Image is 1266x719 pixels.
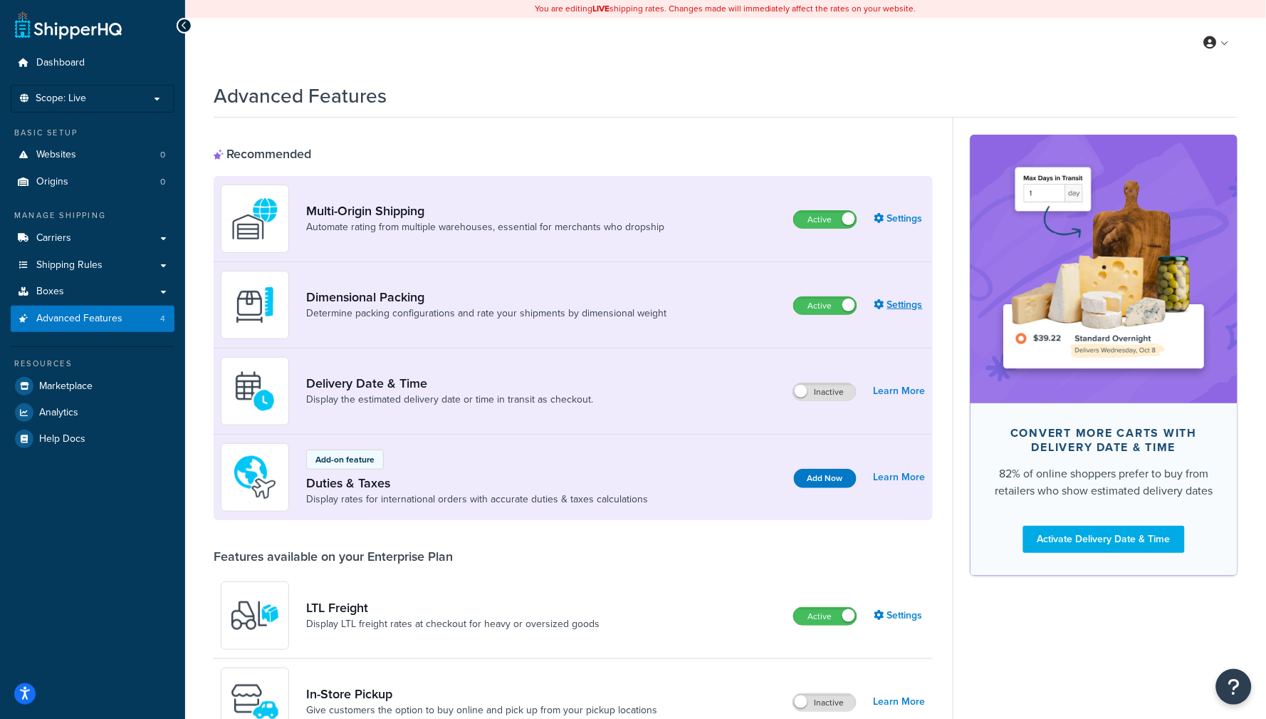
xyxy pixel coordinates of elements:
a: Settings [874,606,926,626]
a: Delivery Date & Time [306,376,593,391]
div: Manage Shipping [11,210,174,222]
button: Add Now [794,469,857,488]
span: 0 [160,176,165,188]
a: Duties & Taxes [306,475,648,491]
div: 82% of online shoppers prefer to buy from retailers who show estimated delivery dates [993,465,1215,500]
a: In-Store Pickup [306,686,657,702]
a: Dimensional Packing [306,289,666,305]
a: Automate rating from multiple warehouses, essential for merchants who dropship [306,220,664,234]
p: Add-on feature [315,453,375,466]
label: Active [794,297,857,314]
div: Convert more carts with delivery date & time [993,426,1215,455]
span: Dashboard [36,57,85,69]
label: Inactive [793,694,856,711]
a: LTL Freight [306,600,600,616]
a: Display the estimated delivery date or time in transit as checkout. [306,393,593,407]
label: Inactive [793,383,856,400]
a: Dashboard [11,50,174,76]
li: Advanced Features [11,306,174,332]
div: Basic Setup [11,127,174,139]
span: Websites [36,149,76,161]
a: Settings [874,209,926,229]
img: gfkeb5ejjkALwAAAABJRU5ErkJggg== [230,366,280,416]
a: Give customers the option to buy online and pick up from your pickup locations [306,703,657,718]
a: Multi-Origin Shipping [306,203,664,219]
img: icon-duo-feat-landed-cost-7136b061.png [230,452,280,502]
a: Marketplace [11,373,174,399]
span: Help Docs [39,433,85,445]
b: LIVE [592,2,610,15]
label: Active [794,608,857,625]
label: Active [794,211,857,228]
a: Shipping Rules [11,252,174,279]
span: Carriers [36,232,71,244]
img: y79ZsPf0fXUFUhFXDzUgf+ktZg5F2+ohG75+v3d2s1D9TjoU8PiyCIluIjV41seZevKCRuEjTPPOKHJsQcmKCXGdfprl3L4q7... [230,591,280,641]
img: feature-image-ddt-36eae7f7280da8017bfb280eaccd9c446f90b1fe08728e4019434db127062ab4.png [992,156,1216,381]
span: 0 [160,149,165,161]
h1: Advanced Features [214,82,387,110]
a: Boxes [11,279,174,305]
img: WatD5o0RtDAAAAAElFTkSuQmCC [230,194,280,244]
div: Recommended [214,146,311,162]
a: Advanced Features4 [11,306,174,332]
a: Carriers [11,225,174,252]
a: Learn More [874,692,926,712]
a: Display LTL freight rates at checkout for heavy or oversized goods [306,617,600,631]
button: Open Resource Center [1216,669,1252,705]
a: Help Docs [11,426,174,452]
a: Learn More [874,467,926,487]
span: Marketplace [39,381,93,393]
div: Features available on your Enterprise Plan [214,549,453,564]
a: Learn More [874,381,926,401]
a: Websites0 [11,142,174,168]
div: Resources [11,358,174,370]
a: Settings [874,295,926,315]
a: Analytics [11,400,174,425]
span: Advanced Features [36,313,122,325]
img: DTVBYsAAAAAASUVORK5CYII= [230,280,280,330]
a: Origins0 [11,169,174,195]
span: Boxes [36,286,64,298]
span: Origins [36,176,68,188]
a: Display rates for international orders with accurate duties & taxes calculations [306,492,648,507]
span: Shipping Rules [36,259,103,271]
span: Analytics [39,407,78,419]
a: Determine packing configurations and rate your shipments by dimensional weight [306,306,666,321]
span: Scope: Live [36,93,86,105]
span: 4 [160,313,165,325]
a: Activate Delivery Date & Time [1023,526,1185,553]
li: Origins [11,169,174,195]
